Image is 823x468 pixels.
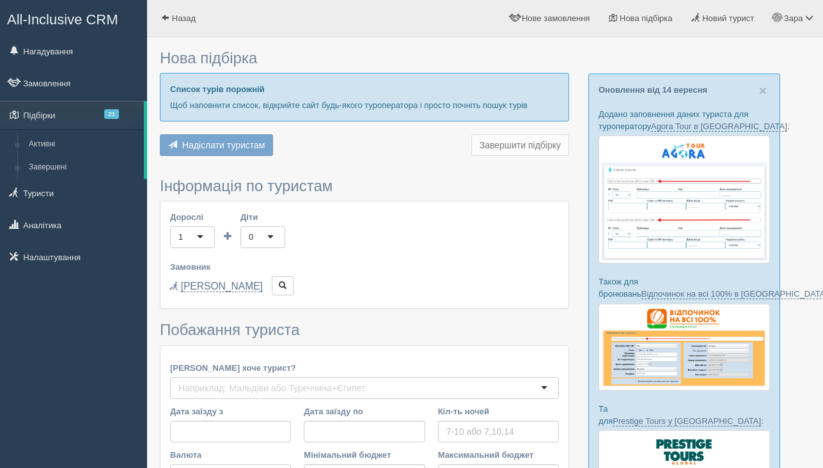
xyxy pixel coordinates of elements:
[170,449,291,461] label: Валюта
[620,13,673,23] span: Нова підбірка
[599,136,770,263] img: agora-tour-%D1%84%D0%BE%D1%80%D0%BC%D0%B0-%D0%B1%D1%80%D0%BE%D0%BD%D1%8E%D0%B2%D0%B0%D0%BD%D0%BD%...
[599,403,770,427] p: Та для :
[178,231,183,244] div: 1
[471,134,569,156] button: Завершити підбірку
[599,108,770,132] p: Додано заповнення даних туриста для туроператору :
[522,13,590,23] span: Нове замовлення
[160,178,569,194] h3: Інформація по туристам
[249,231,253,244] div: 0
[759,84,767,97] button: Close
[23,133,144,156] a: Активні
[182,140,265,150] span: Надіслати туристам
[240,211,285,223] label: Діти
[599,304,770,391] img: otdihnavse100--%D1%84%D0%BE%D1%80%D0%BC%D0%B0-%D0%B1%D1%80%D0%BE%D0%BD%D0%B8%D1%80%D0%BE%D0%B2%D0...
[651,121,787,132] a: Agora Tour в [GEOGRAPHIC_DATA]
[438,449,559,461] label: Максимальний бюджет
[7,12,118,27] span: All-Inclusive CRM
[438,405,559,417] label: Кіл-ть ночей
[304,449,425,461] label: Мінімальний бюджет
[599,276,770,300] p: Також для бронювань :
[1,1,146,36] a: All-Inclusive CRM
[178,382,379,394] input: Наприклад: Мальдіви або Туреччина+Єгипет
[170,84,265,94] b: Список турів порожній
[702,13,754,23] span: Новий турист
[170,99,559,111] p: Щоб наповнити список, відкрийте сайт будь-якого туроператора і просто почніть пошук турів
[784,13,803,23] span: Зара
[599,85,707,95] a: Оновлення від 14 вересня
[172,13,196,23] span: Назад
[759,83,767,98] span: ×
[160,321,300,338] span: Побажання туриста
[160,50,569,66] h3: Нова підбірка
[613,416,761,426] a: Prestige Tours у [GEOGRAPHIC_DATA]
[304,405,425,417] label: Дата заїзду по
[170,405,291,417] label: Дата заїзду з
[170,362,559,374] label: [PERSON_NAME] хоче турист?
[181,281,263,292] a: [PERSON_NAME]
[170,261,559,273] label: Замовник
[160,134,273,156] button: Надіслати туристам
[170,211,215,223] label: Дорослі
[23,156,144,179] a: Завершені
[438,421,559,442] input: 7-10 або 7,10,14
[104,109,119,119] span: 21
